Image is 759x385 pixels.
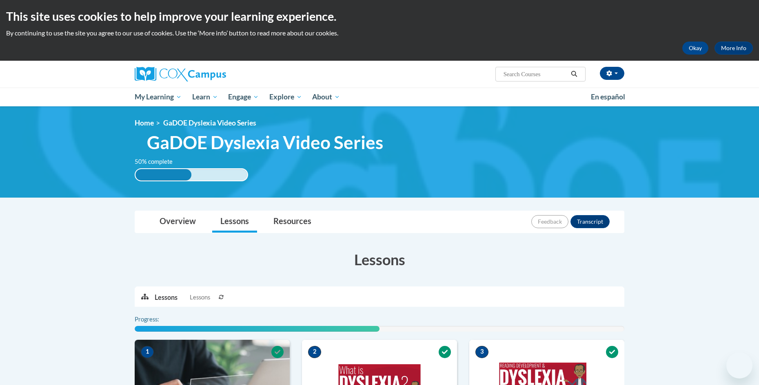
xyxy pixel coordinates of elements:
[135,67,226,81] img: Cox Campus
[135,169,191,180] div: 50% complete
[141,346,154,358] span: 1
[6,29,753,37] p: By continuing to use the site you agree to our use of cookies. Use the ‘More info’ button to read...
[190,293,210,302] span: Lessons
[265,211,320,233] a: Resources
[308,346,321,358] span: 2
[187,88,223,106] a: Learn
[715,42,753,55] a: More Info
[6,8,753,24] h2: This site uses cookies to help improve your learning experience.
[503,69,568,79] input: Search Courses
[192,92,218,102] span: Learn
[228,92,259,102] span: Engage
[312,92,340,102] span: About
[135,119,154,127] a: Home
[151,211,204,233] a: Overview
[135,315,182,324] label: Progress:
[135,249,624,270] h3: Lessons
[600,67,624,80] button: Account Settings
[726,352,752,378] iframe: Button to launch messaging window
[264,88,307,106] a: Explore
[269,92,302,102] span: Explore
[122,88,637,106] div: Main menu
[163,119,256,127] span: GaDOE Dyslexia Video Series
[223,88,264,106] a: Engage
[129,88,187,106] a: My Learning
[135,92,182,102] span: My Learning
[135,67,290,81] a: Cox Campus
[135,157,182,166] label: 50% complete
[475,346,488,358] span: 3
[570,215,610,228] button: Transcript
[147,132,383,153] span: GaDOE Dyslexia Video Series
[568,69,580,79] button: Search
[591,92,625,101] span: En español
[531,215,568,228] button: Feedback
[155,293,178,302] p: Lessons
[682,42,708,55] button: Okay
[586,88,630,106] a: En español
[307,88,346,106] a: About
[212,211,257,233] a: Lessons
